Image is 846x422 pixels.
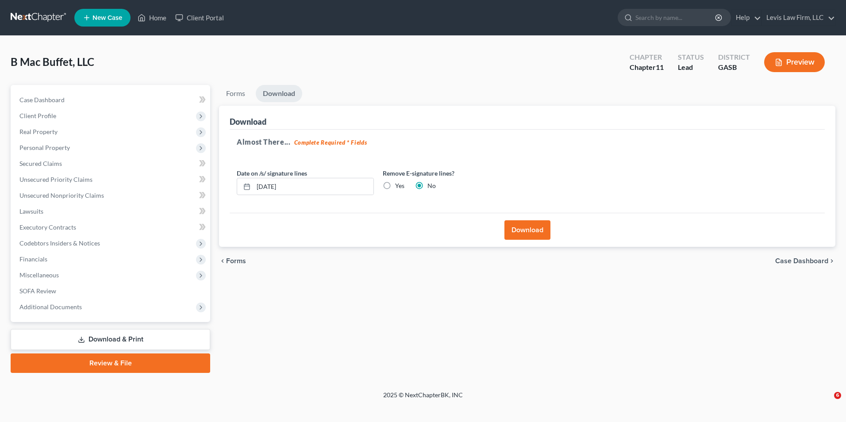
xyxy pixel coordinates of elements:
a: Executory Contracts [12,219,210,235]
label: Remove E-signature lines? [383,169,520,178]
div: Lead [678,62,704,73]
span: Executory Contracts [19,223,76,231]
a: Download & Print [11,329,210,350]
label: Yes [395,181,404,190]
a: Forms [219,85,252,102]
span: Unsecured Priority Claims [19,176,92,183]
i: chevron_right [828,257,835,265]
h5: Almost There... [237,137,818,147]
div: Chapter [630,62,664,73]
a: Case Dashboard chevron_right [775,257,835,265]
a: Levis Law Firm, LLC [762,10,835,26]
div: Chapter [630,52,664,62]
span: Additional Documents [19,303,82,311]
a: Unsecured Priority Claims [12,172,210,188]
button: Preview [764,52,825,72]
span: 11 [656,63,664,71]
span: Case Dashboard [775,257,828,265]
a: Help [731,10,761,26]
a: Download [256,85,302,102]
span: Unsecured Nonpriority Claims [19,192,104,199]
span: Client Profile [19,112,56,119]
span: Financials [19,255,47,263]
div: Download [230,116,266,127]
iframe: Intercom live chat [816,392,837,413]
span: 6 [834,392,841,399]
span: Lawsuits [19,207,43,215]
div: 2025 © NextChapterBK, INC [171,391,675,407]
div: GASB [718,62,750,73]
a: Lawsuits [12,203,210,219]
input: MM/DD/YYYY [254,178,373,195]
button: Download [504,220,550,240]
a: Secured Claims [12,156,210,172]
a: Case Dashboard [12,92,210,108]
input: Search by name... [635,9,716,26]
a: Review & File [11,353,210,373]
span: B Mac Buffet, LLC [11,55,94,68]
label: Date on /s/ signature lines [237,169,307,178]
span: New Case [92,15,122,21]
span: Forms [226,257,246,265]
a: Client Portal [171,10,228,26]
span: Miscellaneous [19,271,59,279]
span: Real Property [19,128,58,135]
button: chevron_left Forms [219,257,258,265]
div: Status [678,52,704,62]
span: Codebtors Insiders & Notices [19,239,100,247]
strong: Complete Required * Fields [294,139,367,146]
label: No [427,181,436,190]
span: SOFA Review [19,287,56,295]
i: chevron_left [219,257,226,265]
span: Secured Claims [19,160,62,167]
a: SOFA Review [12,283,210,299]
div: District [718,52,750,62]
span: Personal Property [19,144,70,151]
a: Unsecured Nonpriority Claims [12,188,210,203]
a: Home [133,10,171,26]
span: Case Dashboard [19,96,65,104]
